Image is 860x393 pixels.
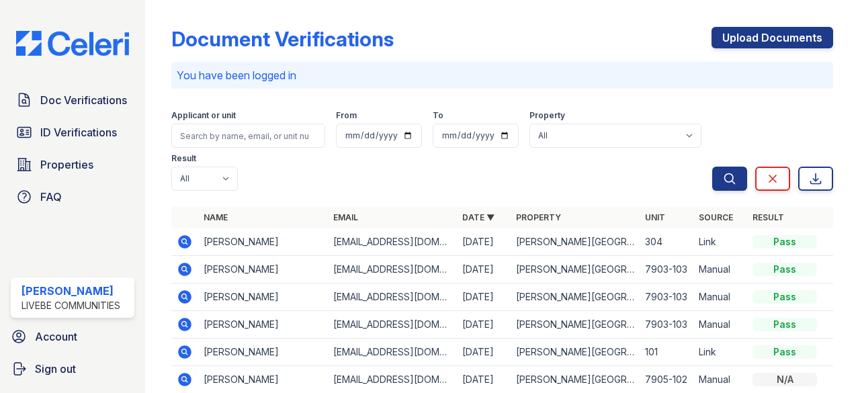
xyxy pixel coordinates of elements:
a: Source [699,212,733,222]
td: 304 [640,228,693,256]
div: Pass [752,290,817,304]
td: 7903-103 [640,256,693,283]
td: [DATE] [457,339,511,366]
td: [EMAIL_ADDRESS][DOMAIN_NAME] [328,283,457,311]
td: [DATE] [457,311,511,339]
td: 7903-103 [640,311,693,339]
td: [PERSON_NAME][GEOGRAPHIC_DATA] [511,339,640,366]
div: Pass [752,263,817,276]
td: Manual [693,283,747,311]
a: Date ▼ [462,212,494,222]
td: [DATE] [457,283,511,311]
td: [PERSON_NAME] [198,339,327,366]
td: Manual [693,256,747,283]
td: 101 [640,339,693,366]
div: Pass [752,235,817,249]
input: Search by name, email, or unit number [171,124,325,148]
td: [PERSON_NAME][GEOGRAPHIC_DATA] [511,311,640,339]
span: Sign out [35,361,76,377]
a: Result [752,212,784,222]
a: FAQ [11,183,134,210]
a: Property [516,212,561,222]
td: [PERSON_NAME] [198,228,327,256]
label: Property [529,110,565,121]
div: Pass [752,345,817,359]
td: [PERSON_NAME] [198,311,327,339]
a: Sign out [5,355,140,382]
td: [DATE] [457,228,511,256]
span: Doc Verifications [40,92,127,108]
label: Result [171,153,196,164]
span: FAQ [40,189,62,205]
div: Document Verifications [171,27,394,51]
label: From [336,110,357,121]
span: ID Verifications [40,124,117,140]
a: Name [204,212,228,222]
a: Doc Verifications [11,87,134,114]
td: [PERSON_NAME] [198,283,327,311]
td: [PERSON_NAME][GEOGRAPHIC_DATA] [511,256,640,283]
td: [EMAIL_ADDRESS][DOMAIN_NAME] [328,311,457,339]
label: Applicant or unit [171,110,236,121]
a: Account [5,323,140,350]
td: [PERSON_NAME][GEOGRAPHIC_DATA] [511,228,640,256]
span: Properties [40,157,93,173]
td: [EMAIL_ADDRESS][DOMAIN_NAME] [328,339,457,366]
td: [EMAIL_ADDRESS][DOMAIN_NAME] [328,256,457,283]
td: [DATE] [457,256,511,283]
div: LiveBe Communities [21,299,120,312]
td: Link [693,228,747,256]
div: N/A [752,373,817,386]
a: Upload Documents [712,27,833,48]
td: [PERSON_NAME] [198,256,327,283]
a: Properties [11,151,134,178]
div: [PERSON_NAME] [21,283,120,299]
label: To [433,110,443,121]
a: Email [333,212,358,222]
td: Manual [693,311,747,339]
span: Account [35,329,77,345]
td: [PERSON_NAME][GEOGRAPHIC_DATA] [511,283,640,311]
td: Link [693,339,747,366]
div: Pass [752,318,817,331]
a: ID Verifications [11,119,134,146]
a: Unit [645,212,665,222]
p: You have been logged in [177,67,828,83]
img: CE_Logo_Blue-a8612792a0a2168367f1c8372b55b34899dd931a85d93a1a3d3e32e68fde9ad4.png [5,31,140,56]
td: 7903-103 [640,283,693,311]
td: [EMAIL_ADDRESS][DOMAIN_NAME] [328,228,457,256]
